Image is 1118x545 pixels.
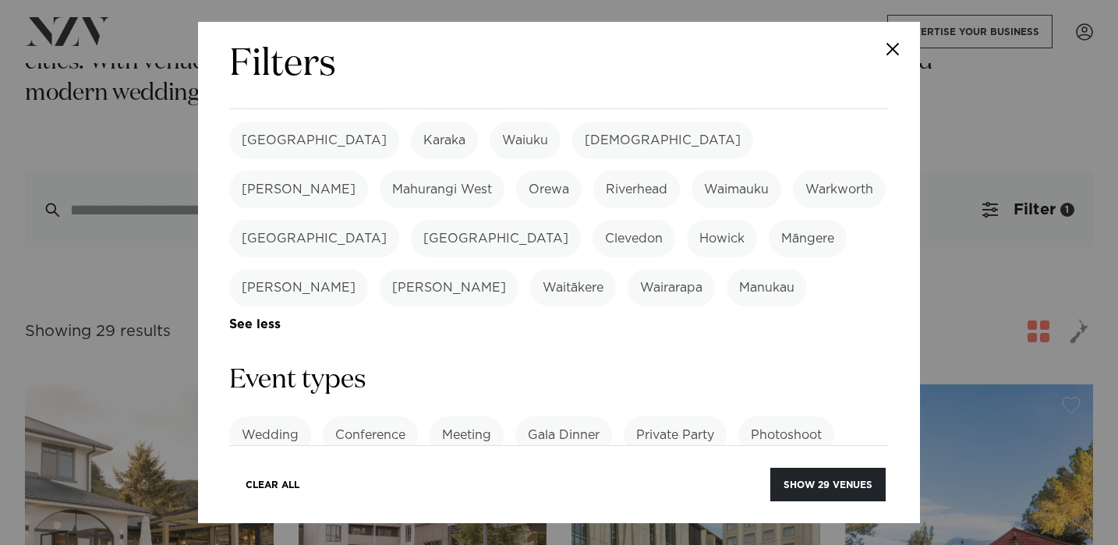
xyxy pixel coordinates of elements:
[323,416,418,454] label: Conference
[380,171,504,208] label: Mahurangi West
[232,468,313,501] button: Clear All
[411,220,581,257] label: [GEOGRAPHIC_DATA]
[490,122,561,159] label: Waiuku
[593,220,675,257] label: Clevedon
[865,22,920,76] button: Close
[692,171,781,208] label: Waimauku
[229,171,368,208] label: [PERSON_NAME]
[229,416,311,454] label: Wedding
[430,416,504,454] label: Meeting
[229,220,399,257] label: [GEOGRAPHIC_DATA]
[411,122,478,159] label: Karaka
[229,122,399,159] label: [GEOGRAPHIC_DATA]
[229,41,336,90] h2: Filters
[770,468,886,501] button: Show 29 venues
[516,171,582,208] label: Orewa
[769,220,847,257] label: Māngere
[793,171,886,208] label: Warkworth
[530,269,616,306] label: Waitākere
[229,363,889,398] h3: Event types
[380,269,518,306] label: [PERSON_NAME]
[572,122,753,159] label: [DEMOGRAPHIC_DATA]
[738,416,834,454] label: Photoshoot
[515,416,612,454] label: Gala Dinner
[624,416,727,454] label: Private Party
[727,269,807,306] label: Manukau
[593,171,680,208] label: Riverhead
[687,220,757,257] label: Howick
[628,269,715,306] label: Wairarapa
[229,269,368,306] label: [PERSON_NAME]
